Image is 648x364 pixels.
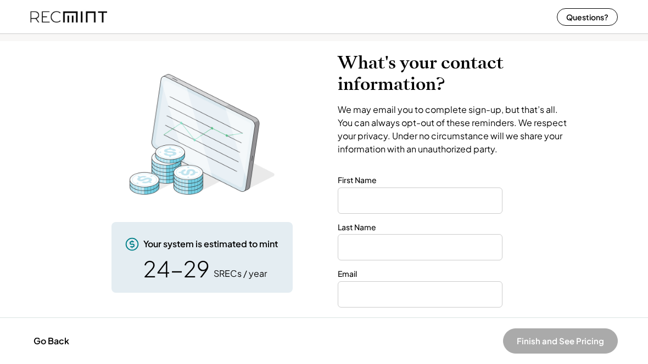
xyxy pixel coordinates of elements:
button: Go Back [30,329,72,353]
div: SRECs / year [214,268,267,280]
div: Email [338,269,357,280]
div: First Name [338,175,377,186]
div: Your system is estimated to mint [143,238,278,250]
div: 24-29 [143,258,210,280]
div: We may email you to complete sign-up, but that’s all. You can always opt-out of these reminders. ... [338,103,571,156]
h2: What's your contact information? [338,52,571,95]
button: Questions? [557,8,618,26]
img: RecMintArtboard%203%20copy%204.png [114,69,290,200]
div: Last Name [338,222,376,233]
button: Finish and See Pricing [503,328,618,354]
img: recmint-logotype%403x%20%281%29.jpeg [30,2,107,31]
